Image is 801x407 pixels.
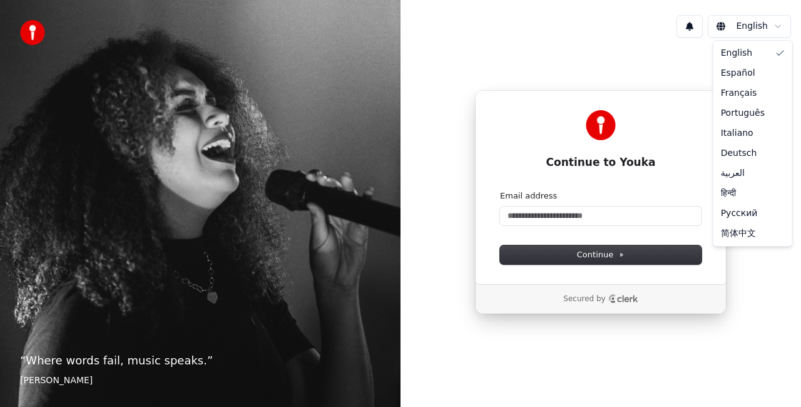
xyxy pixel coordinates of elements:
span: 简体中文 [721,227,756,240]
span: Русский [721,207,758,220]
span: Português [721,107,765,120]
span: English [721,47,753,59]
span: Español [721,67,755,80]
span: हिन्दी [721,187,736,200]
span: Français [721,87,757,100]
span: Italiano [721,127,753,140]
span: العربية [721,167,745,180]
span: Deutsch [721,147,757,160]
